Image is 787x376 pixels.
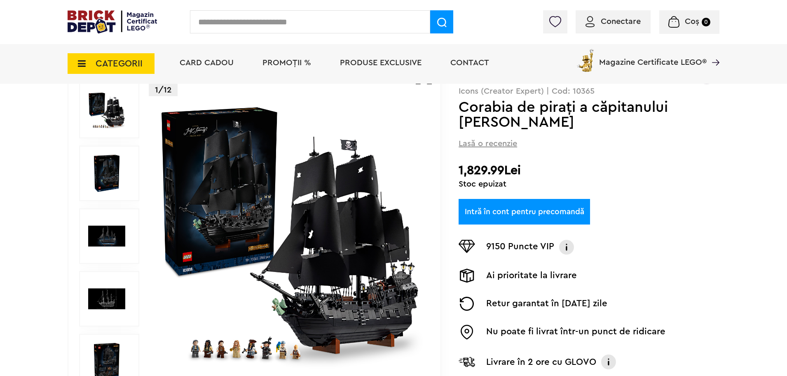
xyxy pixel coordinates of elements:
[600,354,617,370] img: Info livrare cu GLOVO
[459,199,590,225] a: Intră în cont pentru precomandă
[702,18,710,26] small: 0
[450,59,489,67] a: Contact
[486,355,596,369] p: Livrare în 2 ore cu GLOVO
[599,47,707,66] span: Magazine Certificate LEGO®
[88,280,125,317] img: Seturi Lego Corabia de piraţi a căpitanului Jack Sparrow
[149,84,178,96] p: 1/12
[707,47,719,56] a: Magazine Certificate LEGO®
[96,59,143,68] span: CATEGORII
[88,155,125,192] img: Corabia de piraţi a căpitanului Jack Sparrow
[558,240,575,255] img: Info VIP
[340,59,422,67] a: Produse exclusive
[157,103,423,369] img: Corabia de piraţi a căpitanului Jack Sparrow
[486,325,665,340] p: Nu poate fi livrat într-un punct de ridicare
[586,17,641,26] a: Conectare
[459,163,719,178] h2: 1,829.99Lei
[601,17,641,26] span: Conectare
[459,357,475,367] img: Livrare Glovo
[685,17,699,26] span: Coș
[459,180,719,188] div: Stoc epuizat
[486,240,554,255] p: 9150 Puncte VIP
[459,240,475,253] img: Puncte VIP
[88,92,125,129] img: Corabia de piraţi a căpitanului Jack Sparrow
[180,59,234,67] a: Card Cadou
[459,100,693,130] h1: Corabia de piraţi a căpitanului [PERSON_NAME]
[459,269,475,283] img: Livrare
[486,269,577,283] p: Ai prioritate la livrare
[459,325,475,340] img: Easybox
[262,59,311,67] a: PROMOȚII %
[486,297,607,311] p: Retur garantat în [DATE] zile
[88,218,125,255] img: Corabia de piraţi a căpitanului Jack Sparrow LEGO 10365
[459,297,475,311] img: Returnare
[459,87,719,95] p: Icons (Creator Expert) | Cod: 10365
[459,138,517,149] span: Lasă o recenzie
